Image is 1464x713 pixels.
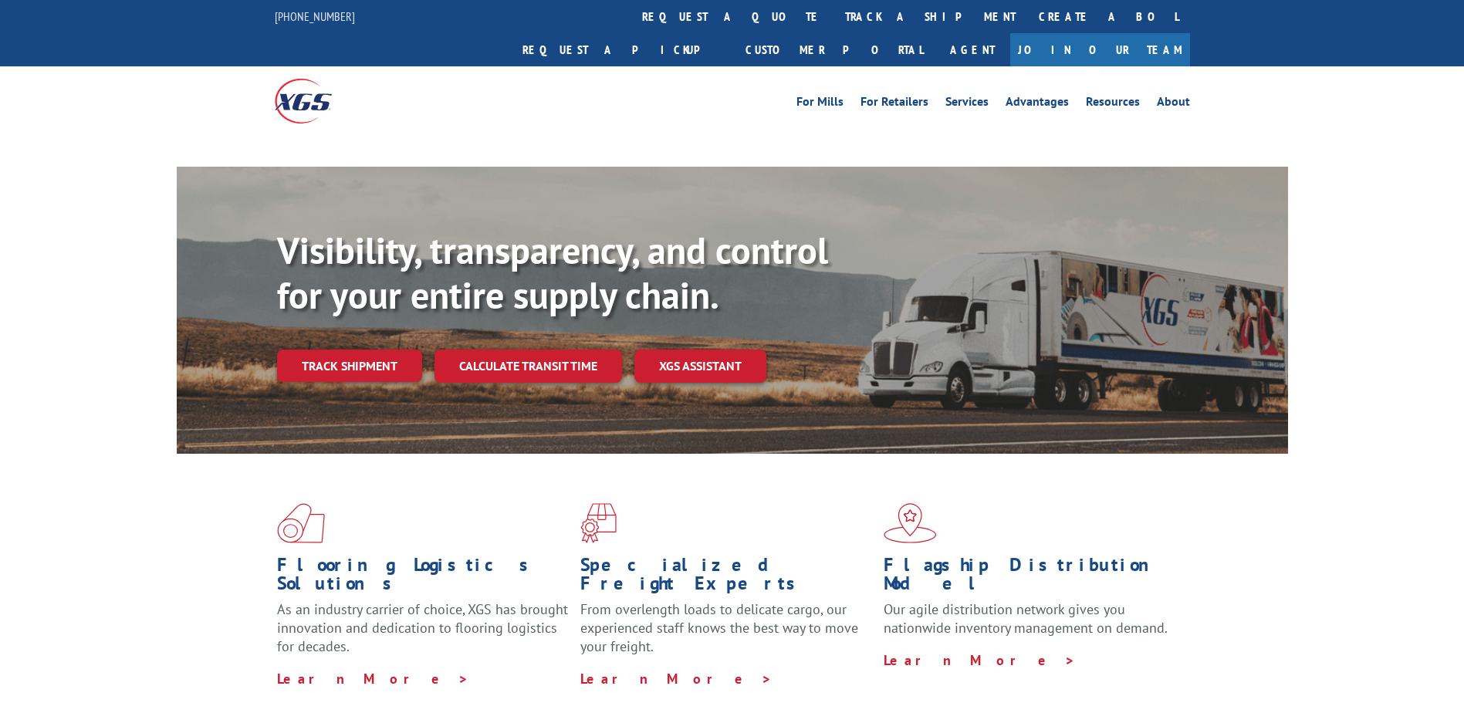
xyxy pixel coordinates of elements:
[277,556,569,600] h1: Flooring Logistics Solutions
[580,600,872,669] p: From overlength loads to delicate cargo, our experienced staff knows the best way to move your fr...
[277,600,568,655] span: As an industry carrier of choice, XGS has brought innovation and dedication to flooring logistics...
[860,96,928,113] a: For Retailers
[277,226,828,319] b: Visibility, transparency, and control for your entire supply chain.
[580,556,872,600] h1: Specialized Freight Experts
[511,33,734,66] a: Request a pickup
[277,670,469,688] a: Learn More >
[796,96,844,113] a: For Mills
[884,503,937,543] img: xgs-icon-flagship-distribution-model-red
[634,350,766,383] a: XGS ASSISTANT
[277,503,325,543] img: xgs-icon-total-supply-chain-intelligence-red
[884,556,1175,600] h1: Flagship Distribution Model
[277,350,422,382] a: Track shipment
[434,350,622,383] a: Calculate transit time
[945,96,989,113] a: Services
[1006,96,1069,113] a: Advantages
[734,33,935,66] a: Customer Portal
[275,8,355,24] a: [PHONE_NUMBER]
[1157,96,1190,113] a: About
[580,503,617,543] img: xgs-icon-focused-on-flooring-red
[580,670,773,688] a: Learn More >
[884,651,1076,669] a: Learn More >
[935,33,1010,66] a: Agent
[884,600,1168,637] span: Our agile distribution network gives you nationwide inventory management on demand.
[1086,96,1140,113] a: Resources
[1010,33,1190,66] a: Join Our Team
